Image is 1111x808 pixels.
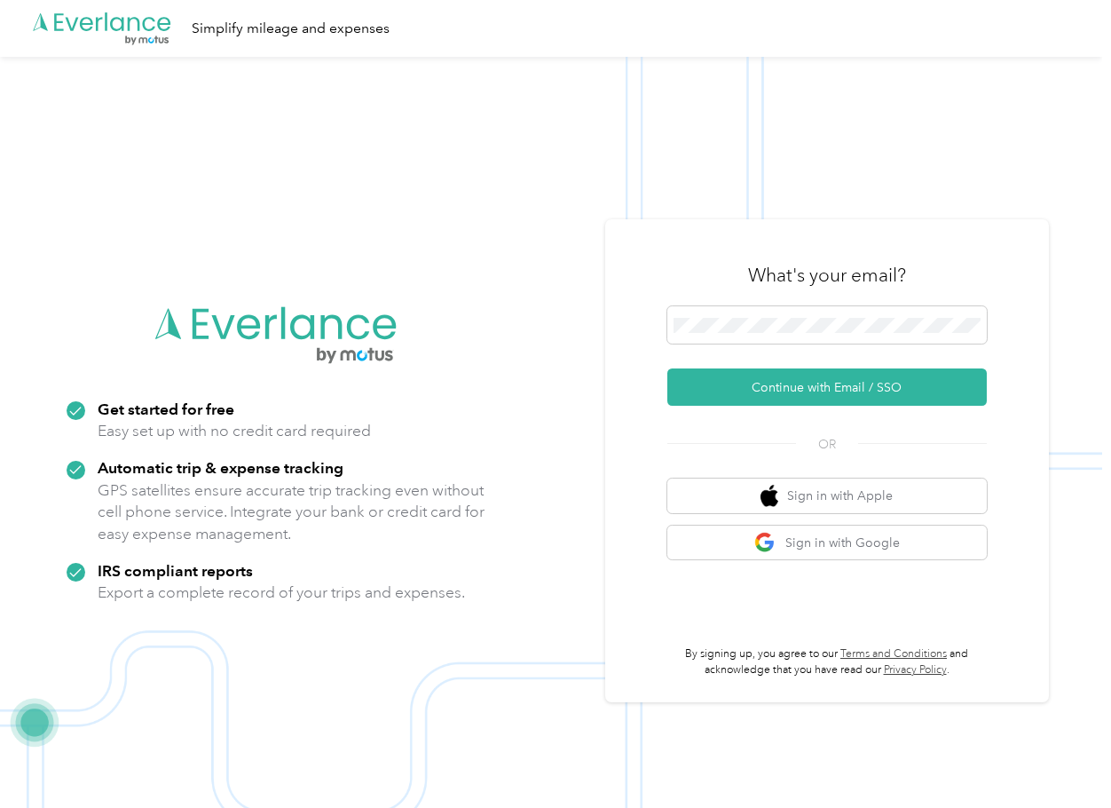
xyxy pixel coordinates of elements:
[840,647,947,661] a: Terms and Conditions
[98,561,253,580] strong: IRS compliant reports
[667,479,987,513] button: apple logoSign in with Apple
[667,526,987,560] button: google logoSign in with Google
[760,485,778,507] img: apple logo
[796,435,858,454] span: OR
[98,458,343,477] strong: Automatic trip & expense tracking
[667,368,987,406] button: Continue with Email / SSO
[754,532,776,554] img: google logo
[98,400,234,418] strong: Get started for free
[884,663,947,677] a: Privacy Policy
[192,18,390,40] div: Simplify mileage and expenses
[98,420,371,442] p: Easy set up with no credit card required
[98,582,465,604] p: Export a complete record of your trips and expenses.
[98,479,485,545] p: GPS satellites ensure accurate trip tracking even without cell phone service. Integrate your bank...
[667,646,987,677] p: By signing up, you agree to our and acknowledge that you have read our .
[1012,709,1111,808] iframe: Everlance-gr Chat Button Frame
[748,263,906,288] h3: What's your email?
